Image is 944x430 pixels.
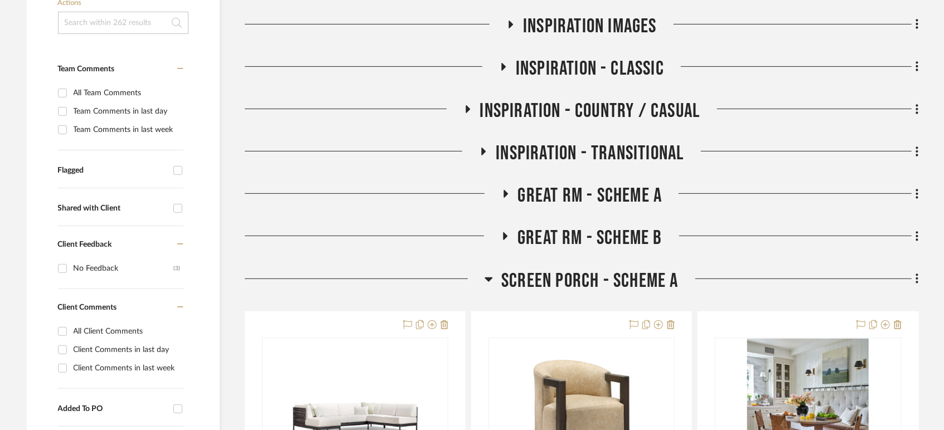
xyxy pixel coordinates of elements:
span: Client Feedback [58,241,112,248]
div: No Feedback [74,260,174,277]
div: Added To PO [58,404,168,414]
div: Client Comments in last week [74,359,181,377]
span: Screen Porch - Scheme A [501,269,679,293]
span: Inspiration - Transitional [496,141,684,165]
span: Great Rm - Scheme A [518,184,662,208]
div: Client Comments in last day [74,341,181,359]
span: Great Rm - Scheme B [517,226,662,250]
div: (3) [174,260,181,277]
div: Shared with Client [58,204,168,213]
div: All Team Comments [74,84,181,102]
span: Client Comments [58,304,117,311]
span: Inspiration - Classic [516,57,664,81]
span: Inspiration - Country / Casual [480,99,700,123]
div: Team Comments in last day [74,102,181,120]
div: Team Comments in last week [74,121,181,139]
div: All Client Comments [74,322,181,340]
input: Search within 262 results [58,12,188,34]
span: Team Comments [58,65,115,73]
div: Flagged [58,166,168,175]
span: Inspiration Images [523,14,657,38]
